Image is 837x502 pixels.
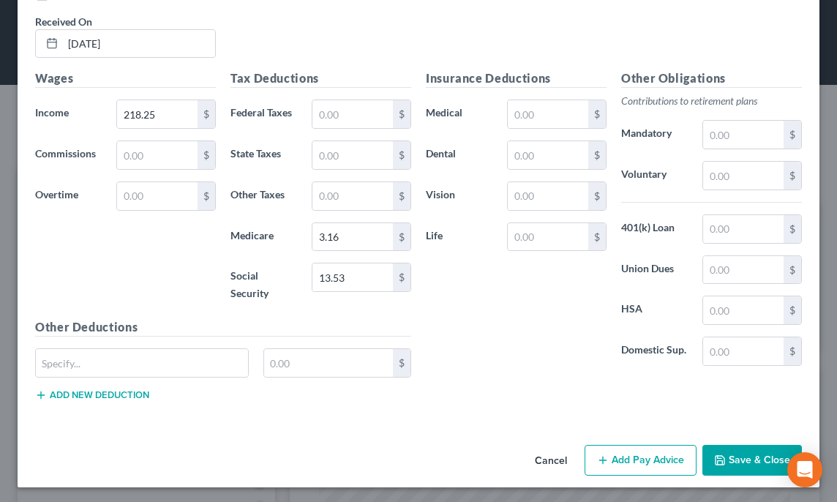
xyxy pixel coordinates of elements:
span: Income [35,106,69,119]
input: 0.00 [703,256,784,284]
input: 0.00 [117,182,198,210]
label: Social Security [223,263,304,307]
input: 0.00 [312,100,393,128]
div: $ [784,121,801,149]
div: $ [393,349,410,377]
label: HSA [614,296,695,325]
label: Vision [418,181,500,211]
input: 0.00 [703,121,784,149]
button: Add new deduction [35,389,149,401]
label: Medical [418,100,500,129]
h5: Other Obligations [621,70,802,88]
input: 0.00 [508,223,588,251]
input: 0.00 [312,263,393,291]
div: $ [784,337,801,365]
div: $ [393,100,410,128]
div: $ [588,141,606,169]
h5: Wages [35,70,216,88]
button: Add Pay Advice [585,445,697,476]
p: Contributions to retirement plans [621,94,802,108]
label: Medicare [223,222,304,252]
div: $ [198,141,215,169]
label: 401(k) Loan [614,214,695,244]
input: 0.00 [312,141,393,169]
button: Cancel [523,446,579,476]
label: State Taxes [223,141,304,170]
h5: Tax Deductions [230,70,411,88]
input: 0.00 [703,162,784,190]
span: Received On [35,15,92,28]
input: 0.00 [703,215,784,243]
label: Mandatory [614,120,695,149]
div: $ [588,223,606,251]
div: $ [393,223,410,251]
h5: Other Deductions [35,318,411,337]
div: $ [393,263,410,291]
input: Specify... [36,349,248,377]
input: 0.00 [508,100,588,128]
div: $ [588,182,606,210]
button: Save & Close [702,445,802,476]
div: $ [198,100,215,128]
input: 0.00 [312,182,393,210]
input: 0.00 [117,100,198,128]
input: 0.00 [508,141,588,169]
input: MM/DD/YYYY [63,30,215,58]
div: $ [784,162,801,190]
label: Commissions [28,141,109,170]
div: Open Intercom Messenger [787,452,822,487]
label: Other Taxes [223,181,304,211]
div: $ [393,182,410,210]
input: 0.00 [117,141,198,169]
input: 0.00 [703,337,784,365]
div: $ [393,141,410,169]
div: $ [588,100,606,128]
input: 0.00 [703,296,784,324]
input: 0.00 [312,223,393,251]
input: 0.00 [264,349,394,377]
div: $ [784,215,801,243]
div: $ [784,256,801,284]
label: Voluntary [614,161,695,190]
label: Overtime [28,181,109,211]
input: 0.00 [508,182,588,210]
label: Life [418,222,500,252]
label: Dental [418,141,500,170]
div: $ [784,296,801,324]
label: Domestic Sup. [614,337,695,366]
div: $ [198,182,215,210]
label: Federal Taxes [223,100,304,129]
h5: Insurance Deductions [426,70,607,88]
label: Union Dues [614,255,695,285]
